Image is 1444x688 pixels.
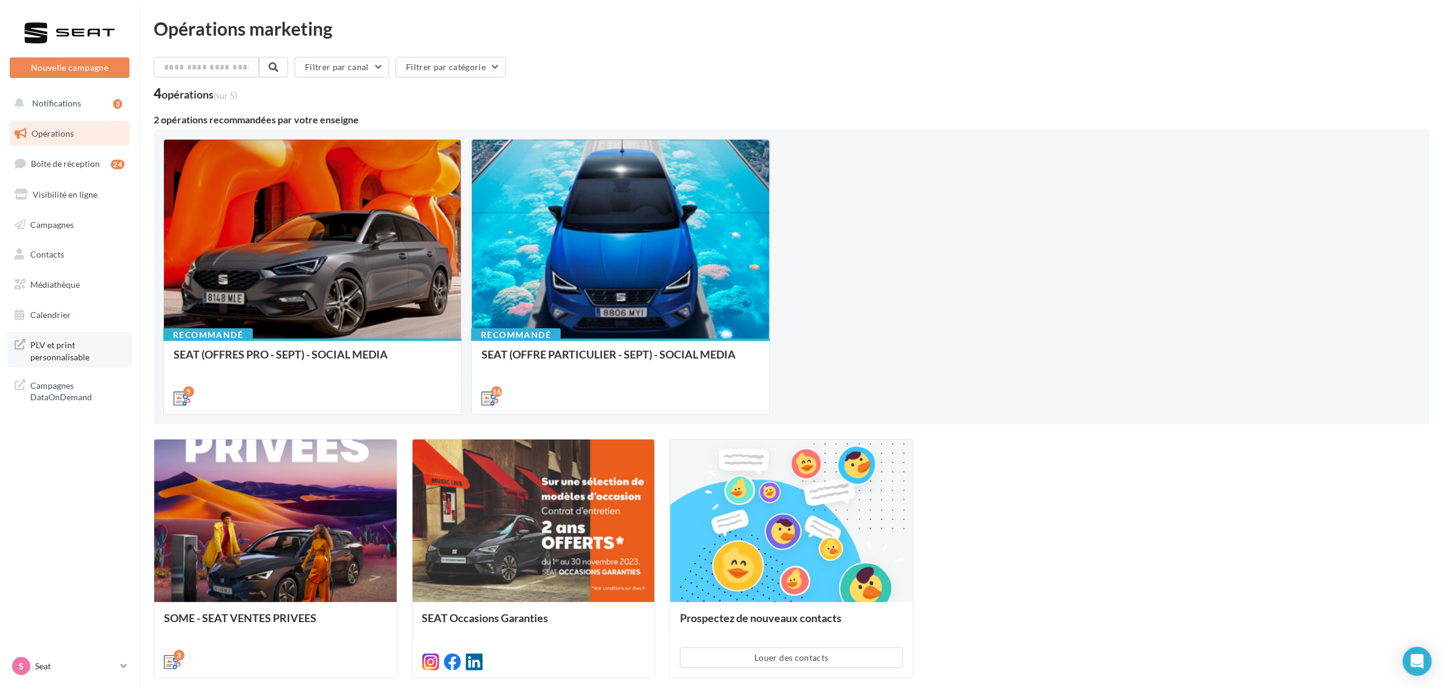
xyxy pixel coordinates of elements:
[7,212,132,238] a: Campagnes
[31,128,74,138] span: Opérations
[30,310,71,320] span: Calendrier
[7,151,132,177] a: Boîte de réception24
[680,647,903,668] button: Louer des contacts
[491,386,502,397] div: 16
[1403,647,1432,676] div: Open Intercom Messenger
[154,19,1429,37] div: Opérations marketing
[162,89,237,100] div: opérations
[163,328,253,342] div: Recommandé
[111,160,125,169] div: 24
[7,242,132,267] a: Contacts
[7,372,132,408] a: Campagnes DataOnDemand
[174,650,185,661] div: 3
[33,189,97,200] span: Visibilité en ligne
[30,279,80,290] span: Médiathèque
[295,57,389,77] button: Filtrer par canal
[31,158,100,169] span: Boîte de réception
[154,87,237,100] div: 4
[154,115,1429,125] div: 2 opérations recommandées par votre enseigne
[7,332,132,368] a: PLV et print personnalisable
[30,219,74,229] span: Campagnes
[30,377,125,403] span: Campagnes DataOnDemand
[30,249,64,259] span: Contacts
[7,91,127,116] button: Notifications 3
[19,660,24,672] span: S
[10,57,129,78] button: Nouvelle campagne
[35,660,116,672] p: Seat
[422,612,645,636] div: SEAT Occasions Garanties
[32,98,81,108] span: Notifications
[10,655,129,678] a: S Seat
[113,99,122,109] div: 3
[471,328,561,342] div: Recommandé
[164,612,387,636] div: SOME - SEAT VENTES PRIVEES
[174,348,451,372] div: SEAT (OFFRES PRO - SEPT) - SOCIAL MEDIA
[680,612,903,636] div: Prospectez de nouveaux contacts
[7,272,132,297] a: Médiathèque
[7,182,132,207] a: Visibilité en ligne
[482,348,759,372] div: SEAT (OFFRE PARTICULIER - SEPT) - SOCIAL MEDIA
[183,386,194,397] div: 5
[7,121,132,146] a: Opérations
[7,302,132,328] a: Calendrier
[396,57,506,77] button: Filtrer par catégorie
[30,337,125,363] span: PLV et print personnalisable
[214,90,237,100] span: (sur 5)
